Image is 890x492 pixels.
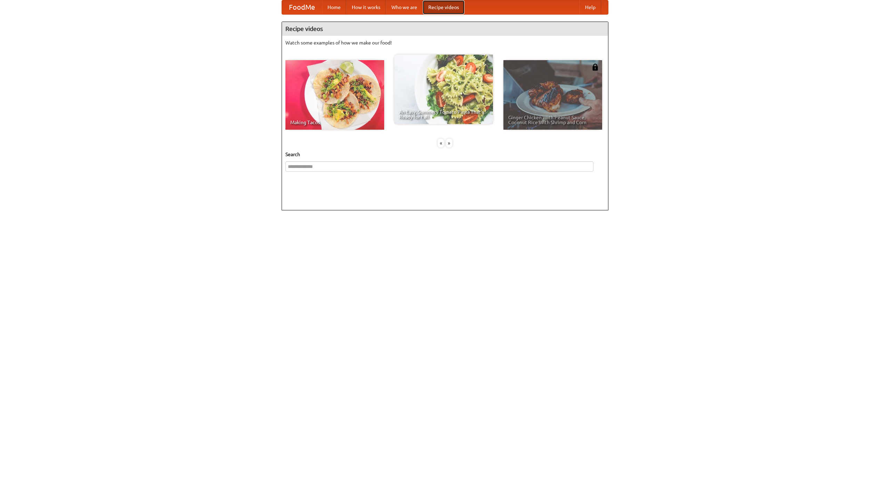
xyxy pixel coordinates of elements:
a: FoodMe [282,0,322,14]
div: » [446,139,452,147]
a: Who we are [386,0,423,14]
a: Help [580,0,601,14]
img: 483408.png [592,64,599,71]
a: Making Tacos [285,60,384,130]
h5: Search [285,151,605,158]
h4: Recipe videos [282,22,608,36]
div: « [438,139,444,147]
a: Recipe videos [423,0,464,14]
a: How it works [346,0,386,14]
span: An Easy, Summery Tomato Pasta That's Ready for Fall [399,110,488,119]
a: An Easy, Summery Tomato Pasta That's Ready for Fall [394,55,493,124]
span: Making Tacos [290,120,379,125]
p: Watch some examples of how we make our food! [285,39,605,46]
a: Home [322,0,346,14]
